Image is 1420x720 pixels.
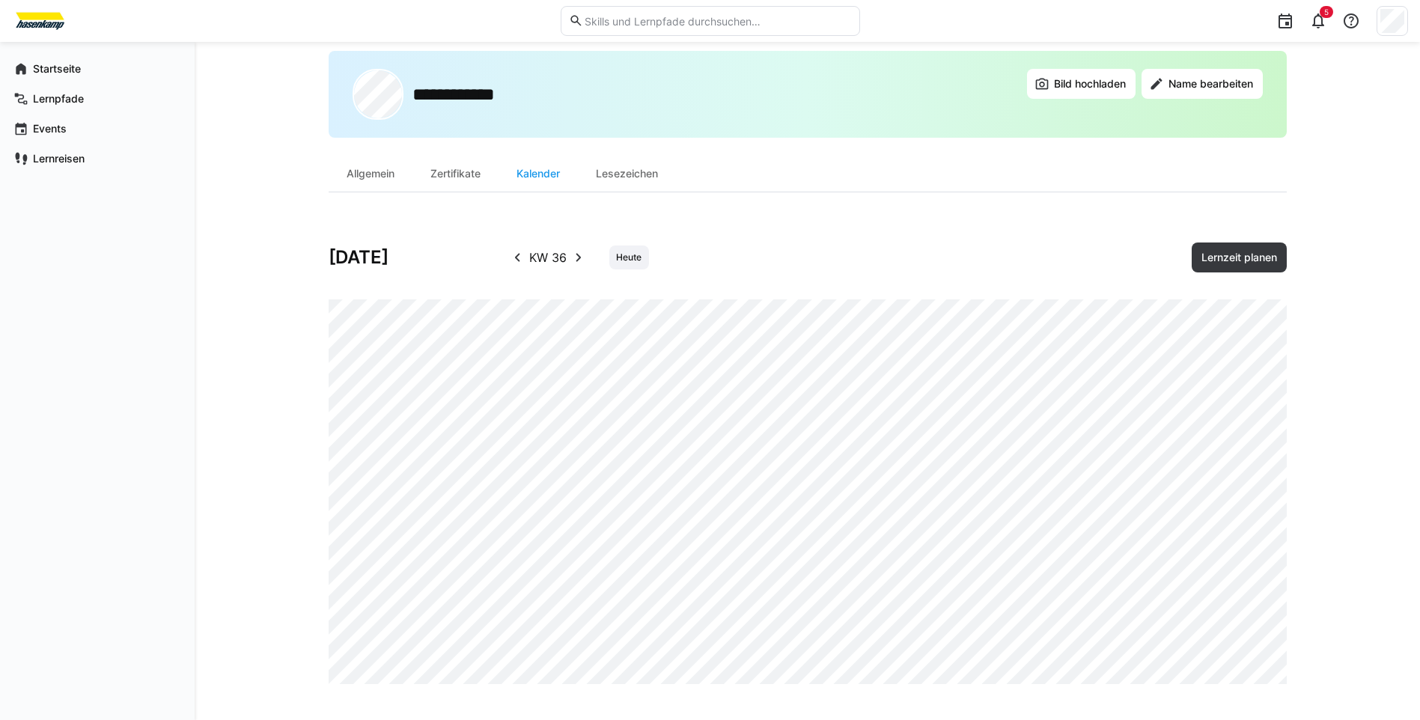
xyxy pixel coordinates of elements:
button: Heute [609,245,650,269]
span: Bild hochladen [1052,76,1128,91]
h2: [DATE] [329,246,508,269]
div: Allgemein [329,156,412,192]
span: KW 36 [529,250,567,265]
div: Lesezeichen [578,156,676,192]
span: 5 [1324,7,1329,16]
div: Kalender [499,156,578,192]
button: Bild hochladen [1027,69,1136,99]
span: Heute [615,251,644,263]
span: Lernzeit planen [1199,250,1279,265]
span: Name bearbeiten [1166,76,1255,91]
input: Skills und Lernpfade durchsuchen… [583,14,851,28]
button: Name bearbeiten [1142,69,1263,99]
div: Zertifikate [412,156,499,192]
button: Lernzeit planen [1192,242,1287,272]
